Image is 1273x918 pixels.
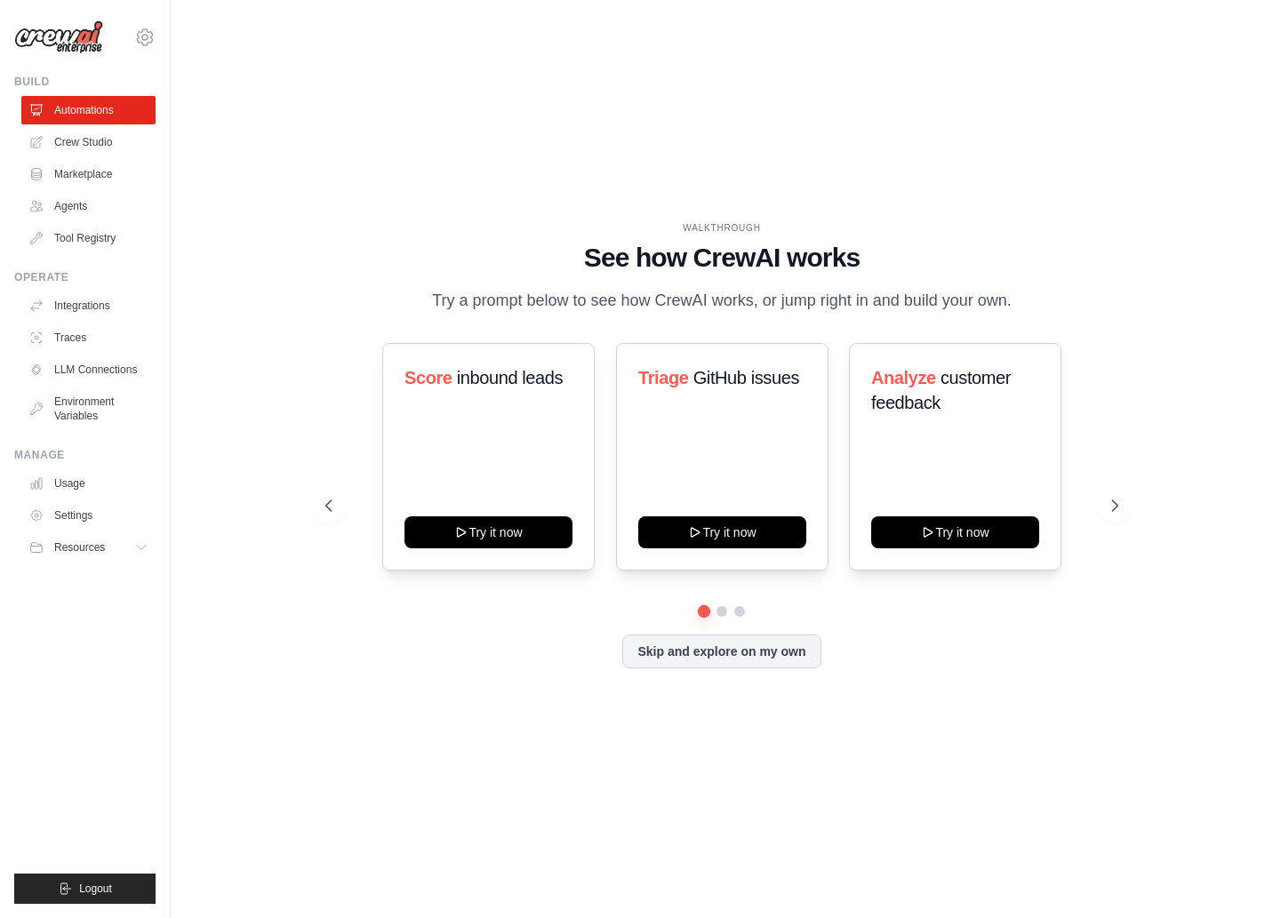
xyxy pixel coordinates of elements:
[325,221,1119,235] div: WALKTHROUGH
[693,368,798,387] span: GitHub issues
[871,368,936,387] span: Analyze
[14,448,156,462] div: Manage
[622,635,821,668] button: Skip and explore on my own
[404,368,452,387] span: Score
[456,368,562,387] span: inbound leads
[14,20,103,54] img: Logo
[21,533,156,562] button: Resources
[423,288,1021,314] p: Try a prompt below to see how CrewAI works, or jump right in and build your own.
[21,160,156,188] a: Marketplace
[21,96,156,124] a: Automations
[14,270,156,284] div: Operate
[21,355,156,384] a: LLM Connections
[638,516,806,548] button: Try it now
[21,387,156,430] a: Environment Variables
[21,323,156,352] a: Traces
[21,192,156,220] a: Agents
[325,242,1119,274] h1: See how CrewAI works
[871,368,1011,412] span: customer feedback
[21,224,156,252] a: Tool Registry
[14,75,156,89] div: Build
[54,540,105,555] span: Resources
[638,368,689,387] span: Triage
[21,469,156,498] a: Usage
[871,516,1039,548] button: Try it now
[404,516,572,548] button: Try it now
[21,501,156,530] a: Settings
[21,291,156,320] a: Integrations
[21,128,156,156] a: Crew Studio
[14,874,156,904] button: Logout
[79,882,112,896] span: Logout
